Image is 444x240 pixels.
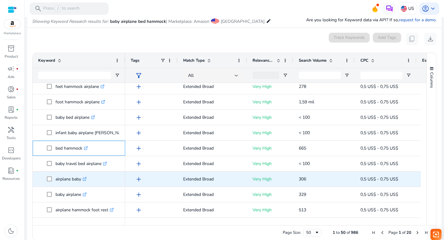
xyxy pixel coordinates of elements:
[388,230,398,235] span: Page
[7,106,15,113] span: lab_profile
[43,5,80,12] p: Press to search
[371,230,376,235] div: First Page
[406,230,411,235] span: 20
[4,19,21,29] img: amazon.svg
[351,230,358,235] span: 986
[303,229,322,236] div: Page Size
[253,80,288,93] p: Very High
[55,173,87,185] p: airplane baby
[135,191,142,198] span: add
[16,68,18,70] span: fiber_manual_record
[299,207,306,213] span: 513
[360,72,402,79] input: CPC Filter Input
[422,5,429,12] span: account_circle
[55,204,114,216] p: airplane hammock foot rest
[402,230,405,235] span: of
[408,3,414,14] p: US
[38,72,111,79] input: Keyword Filter Input
[55,5,61,12] span: /
[424,33,437,45] button: download
[253,219,288,232] p: Very High
[55,111,95,124] p: baby bed airplane
[253,157,288,170] p: Very High
[253,126,288,139] p: Very High
[406,73,411,78] button: Open Filter Menu
[360,192,398,197] span: 0,5 US$ - 0,75 US$
[253,173,288,185] p: Very High
[360,161,398,167] span: 0,5 US$ - 0,75 US$
[135,160,142,168] span: add
[5,115,18,120] p: Reports
[55,126,134,139] p: infant baby airplane [PERSON_NAME]
[253,188,288,201] p: Very High
[344,73,349,78] button: Open Filter Menu
[16,169,18,172] span: fiber_manual_record
[380,230,385,235] div: Previous Page
[183,80,241,93] p: Extended Broad
[166,19,209,24] span: | Marketplace: Amazon
[283,230,301,235] div: Page Size:
[221,19,265,24] span: [GEOGRAPHIC_DATA]
[32,19,109,24] i: Showing Keyword Research results for:
[399,230,401,235] span: 1
[424,230,429,235] div: Last Page
[35,5,42,12] span: search
[347,230,350,235] span: of
[131,58,139,63] span: Tags
[360,176,398,182] span: 0,5 US$ - 0,75 US$
[7,45,15,52] span: inventory_2
[253,58,274,63] span: Relevance Score
[183,157,241,170] p: Extended Broad
[2,176,20,181] p: Resources
[299,161,310,167] span: < 100
[299,130,310,136] span: < 100
[135,176,142,183] span: add
[135,206,142,214] span: add
[7,65,15,72] span: campaign
[55,142,88,155] p: bed hammock
[253,142,288,155] p: Very High
[183,188,241,201] p: Extended Broad
[115,73,120,78] button: Open Filter Menu
[183,111,241,124] p: Extended Broad
[7,94,16,100] p: Sales
[283,73,288,78] button: Open Filter Menu
[55,188,87,201] p: baby airplane
[427,35,434,43] span: download
[55,96,105,108] p: foot hammock airplane
[7,126,15,134] span: handyman
[135,98,142,106] span: add
[360,145,398,151] span: 0,5 US$ - 0,75 US$
[253,111,288,124] p: Very High
[360,114,398,120] span: 0,5 US$ - 0,75 US$
[7,167,15,174] span: book_4
[360,207,398,213] span: 0,5 US$ - 0,75 US$
[401,6,407,12] img: us.svg
[135,145,142,152] span: add
[299,192,306,197] span: 329
[183,204,241,216] p: Extended Broad
[183,173,241,185] p: Extended Broad
[16,108,18,111] span: fiber_manual_record
[183,96,241,108] p: Extended Broad
[299,114,310,120] span: < 100
[399,17,436,23] a: request for a demo
[135,72,142,79] span: filter_alt
[135,83,142,90] span: add
[2,155,21,161] p: Developers
[183,219,241,232] p: Extended Broad
[5,54,18,59] p: Product
[415,230,420,235] div: Next Page
[306,17,437,23] p: Are you looking for Keyword data via API? If so, .
[55,219,114,232] p: airplane foot rest hammock
[7,147,15,154] span: code_blocks
[360,130,398,136] span: 0,5 US$ - 0,75 US$
[360,84,398,89] span: 0,5 US$ - 0,75 US$
[360,99,398,105] span: 0,5 US$ - 0,75 US$
[4,31,21,36] p: Marketplace
[7,227,15,235] span: dark_mode
[299,72,341,79] input: Search Volume Filter Input
[253,96,288,108] p: Very High
[16,88,18,90] span: fiber_manual_record
[336,230,340,235] span: to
